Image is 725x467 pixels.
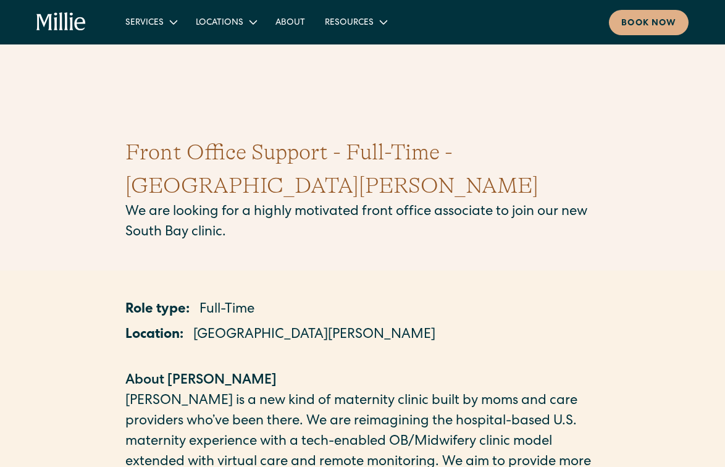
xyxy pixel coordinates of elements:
[125,17,164,30] div: Services
[125,374,277,388] strong: About [PERSON_NAME]
[186,12,266,32] div: Locations
[325,17,374,30] div: Resources
[196,17,243,30] div: Locations
[115,12,186,32] div: Services
[125,326,183,346] p: Location:
[125,300,190,321] p: Role type:
[125,136,600,203] h1: Front Office Support - Full-Time - [GEOGRAPHIC_DATA][PERSON_NAME]
[125,351,600,371] p: ‍
[125,203,600,243] p: We are looking for a highly motivated front office associate to join our new South Bay clinic.
[199,300,254,321] p: Full-Time
[621,17,676,30] div: Book now
[315,12,396,32] div: Resources
[36,12,86,32] a: home
[266,12,315,32] a: About
[193,326,435,346] p: [GEOGRAPHIC_DATA][PERSON_NAME]
[609,10,689,35] a: Book now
